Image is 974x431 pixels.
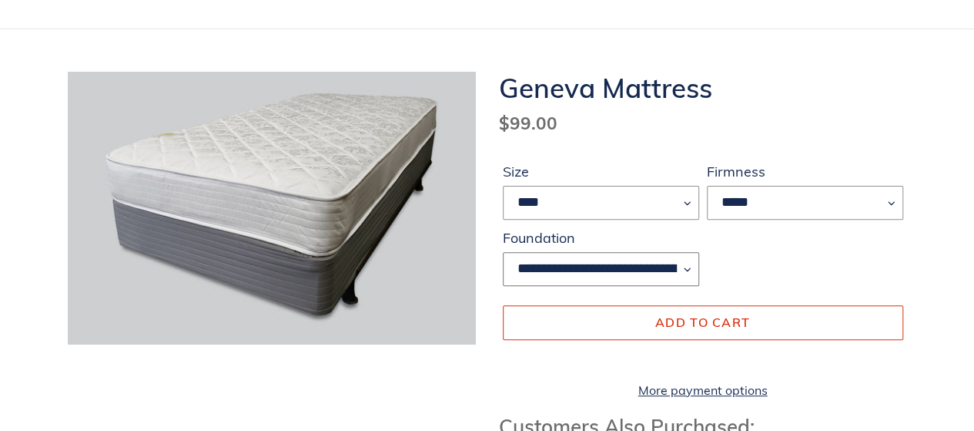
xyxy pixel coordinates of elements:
[503,161,699,182] label: Size
[707,161,903,182] label: Firmness
[499,112,557,134] span: $99.00
[655,315,750,330] span: Add to cart
[503,305,903,339] button: Add to cart
[499,72,907,104] h1: Geneva Mattress
[503,227,699,248] label: Foundation
[503,381,903,399] a: More payment options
